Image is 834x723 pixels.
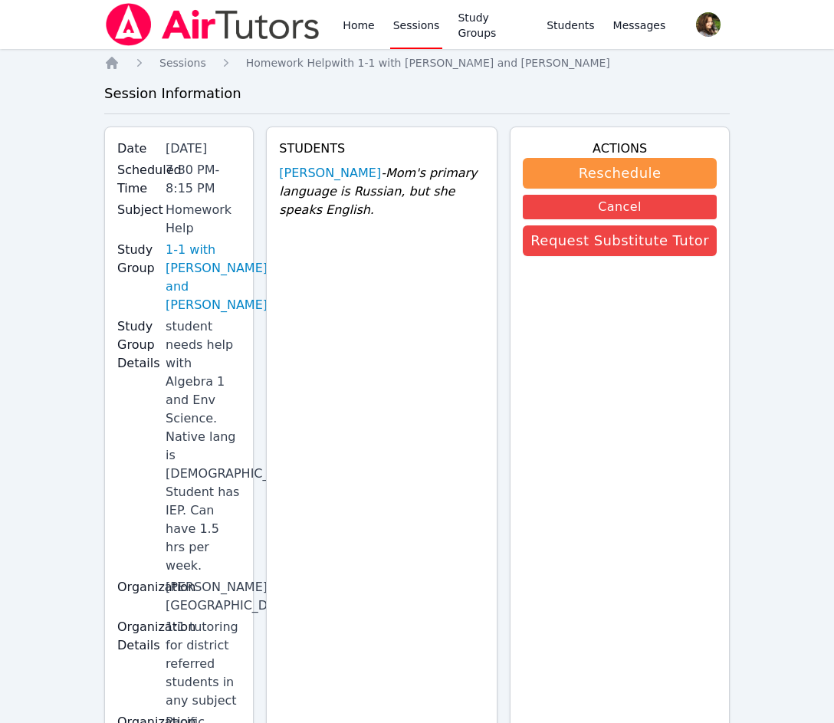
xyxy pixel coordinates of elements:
[246,57,610,69] span: Homework Help with 1-1 with [PERSON_NAME] and [PERSON_NAME]
[117,140,156,158] label: Date
[117,201,156,219] label: Subject
[117,161,156,198] label: Scheduled Time
[166,201,241,238] div: Homework Help
[104,55,730,71] nav: Breadcrumb
[613,18,666,33] span: Messages
[166,317,241,575] div: student needs help with Algebra 1 and Env Science. Native lang is [DEMOGRAPHIC_DATA]. Student has...
[159,55,206,71] a: Sessions
[117,317,156,373] label: Study Group Details
[166,161,241,198] div: 7:30 PM - 8:15 PM
[117,241,156,278] label: Study Group
[166,618,241,710] div: 1:1 tutoring for district referred students in any subject
[523,140,717,158] h4: Actions
[117,578,156,596] label: Organization
[279,166,477,217] span: - Mom's primary language is Russian, but she speaks English.
[523,195,717,219] button: Cancel
[246,55,610,71] a: Homework Helpwith 1-1 with [PERSON_NAME] and [PERSON_NAME]
[104,3,321,46] img: Air Tutors
[279,140,484,158] h4: Students
[166,578,241,615] div: [PERSON_NAME][GEOGRAPHIC_DATA]
[117,618,156,655] label: Organization Details
[166,241,268,314] a: 1-1 with [PERSON_NAME] and [PERSON_NAME]
[166,140,241,158] div: [DATE]
[104,83,730,104] h3: Session Information
[159,57,206,69] span: Sessions
[523,225,717,256] button: Request Substitute Tutor
[523,158,717,189] button: Reschedule
[279,164,381,182] a: [PERSON_NAME]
